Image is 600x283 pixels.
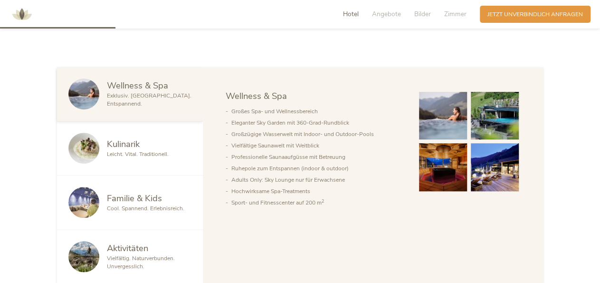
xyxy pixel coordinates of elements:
[231,163,404,174] li: Ruhepole zum Entspannen (indoor & outdoor)
[8,11,36,17] a: AMONTI & LUNARIS Wellnessresort
[107,138,140,150] span: Kulinarik
[372,10,401,19] span: Angebote
[231,140,404,151] li: Vielfältige Saunawelt mit Weitblick
[231,174,404,185] li: Adults Only: Sky Lounge nur für Erwachsene
[343,10,359,19] span: Hotel
[107,79,168,91] span: Wellness & Spa
[487,10,583,19] span: Jetzt unverbindlich anfragen
[231,106,404,117] li: Großes Spa- und Wellnessbereich
[231,185,404,197] li: Hochwirksame Spa-Treatments
[107,150,169,158] span: Leicht. Vital. Traditionell.
[107,192,162,204] span: Familie & Kids
[107,254,175,270] span: Vielfältig. Naturverbunden. Unvergesslich.
[107,242,148,254] span: Aktivitäten
[107,92,191,107] span: Exklusiv. [GEOGRAPHIC_DATA]. Entspannend.
[231,151,404,163] li: Professionelle Saunaaufgüsse mit Betreuung
[231,197,404,208] li: Sport- und Fitnesscenter auf 200 m
[444,10,467,19] span: Zimmer
[231,128,404,140] li: Großzügige Wasserwelt mit Indoor- und Outdoor-Pools
[107,205,184,212] span: Cool. Spannend. Erlebnisreich.
[226,90,287,102] span: Wellness & Spa
[322,198,324,204] sup: 2
[414,10,431,19] span: Bilder
[231,117,404,128] li: Eleganter Sky Garden mit 360-Grad-Rundblick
